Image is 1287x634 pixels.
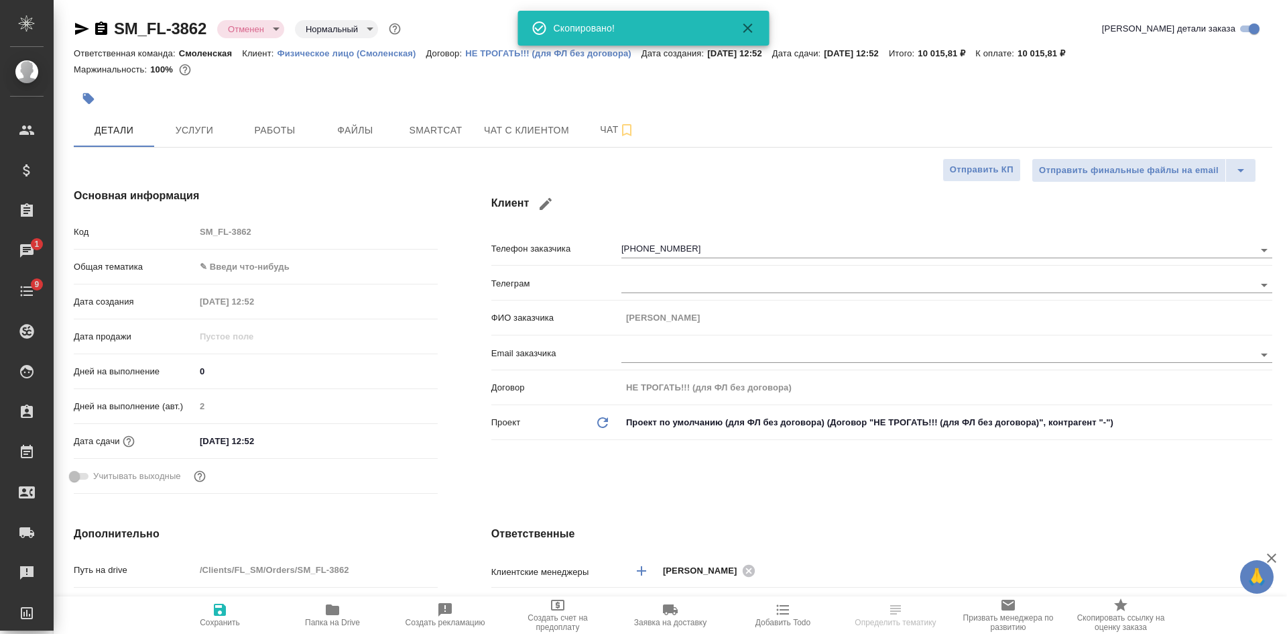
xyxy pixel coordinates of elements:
[164,596,276,634] button: Сохранить
[1039,163,1219,178] span: Отправить финальные файлы на email
[1245,563,1268,591] span: 🙏
[501,596,614,634] button: Создать счет на предоплату
[491,566,621,579] p: Клиентские менеджеры
[242,48,277,58] p: Клиент:
[889,48,918,58] p: Итого:
[491,311,621,325] p: ФИО заказчика
[389,596,501,634] button: Создать рекламацию
[950,162,1014,178] span: Отправить КП
[74,188,438,204] h4: Основная информация
[491,188,1272,220] h4: Клиент
[404,122,468,139] span: Smartcat
[484,122,569,139] span: Чат с клиентом
[74,435,120,448] p: Дата сдачи
[824,48,889,58] p: [DATE] 12:52
[120,433,137,450] button: Если добавить услуги и заполнить их объемом, то дата рассчитается автоматически
[74,260,195,274] p: Общая тематика
[277,48,426,58] p: Физическое лицо (Смоленская)
[195,292,312,311] input: Пустое поле
[663,562,759,579] div: [PERSON_NAME]
[755,618,810,627] span: Добавить Todo
[641,48,707,58] p: Дата создания:
[707,48,772,58] p: [DATE] 12:52
[200,260,422,274] div: ✎ Введи что-нибудь
[82,122,146,139] span: Детали
[295,20,378,38] div: Отменен
[491,526,1272,542] h4: Ответственные
[621,411,1272,434] div: Проект по умолчанию (для ФЛ без договора) (Договор "НЕ ТРОГАТЬ!!! (для ФЛ без договора)", контраг...
[93,470,181,483] span: Учитывать выходные
[1072,613,1169,632] span: Скопировать ссылку на оценку заказа
[585,121,650,138] span: Чат
[491,277,621,290] p: Телеграм
[74,564,195,577] p: Путь на drive
[243,122,307,139] span: Работы
[621,308,1272,327] input: Пустое поле
[305,618,360,627] span: Папка на Drive
[619,122,635,138] svg: Подписаться
[509,613,606,632] span: Создать счет на предоплату
[191,468,208,485] button: Выбери, если сб и вс нужно считать рабочими днями для выполнения заказа.
[426,48,466,58] p: Договор:
[195,431,312,451] input: ✎ Введи что-нибудь
[179,48,243,58] p: Смоленская
[74,84,103,113] button: Добавить тэг
[302,23,362,35] button: Нормальный
[74,295,195,309] p: Дата создания
[195,560,438,580] input: Пустое поле
[1018,48,1075,58] p: 10 015,81 ₽
[217,20,284,38] div: Отменен
[663,564,745,578] span: [PERSON_NAME]
[975,48,1018,58] p: К оплате:
[1032,158,1256,182] div: split button
[491,242,621,256] p: Телефон заказчика
[491,416,521,429] p: Проект
[855,618,936,627] span: Определить тематику
[1032,158,1226,182] button: Отправить финальные файлы на email
[74,400,195,413] p: Дней на выполнение (авт.)
[1064,596,1177,634] button: Скопировать ссылку на оценку заказа
[93,21,109,37] button: Скопировать ссылку
[942,158,1021,182] button: Отправить КП
[74,330,195,344] p: Дата продажи
[465,47,641,58] a: НЕ ТРОГАТЬ!!! (для ФЛ без договора)
[114,19,206,38] a: SM_FL-3862
[625,555,658,587] button: Добавить менеджера
[386,20,404,38] button: Доп статусы указывают на важность/срочность заказа
[74,526,438,542] h4: Дополнительно
[839,596,952,634] button: Определить тематику
[195,222,438,242] input: Пустое поле
[406,618,485,627] span: Создать рекламацию
[74,48,179,58] p: Ответственная команда:
[952,596,1064,634] button: Призвать менеджера по развитию
[323,122,387,139] span: Файлы
[26,237,47,251] span: 1
[195,362,438,381] input: ✎ Введи что-нибудь
[176,61,194,78] button: 0.00 RUB;
[614,596,727,634] button: Заявка на доставку
[277,47,426,58] a: Физическое лицо (Смоленская)
[1102,22,1235,36] span: [PERSON_NAME] детали заказа
[150,64,176,74] p: 100%
[621,594,1272,617] div: Смоленская
[3,234,50,268] a: 1
[491,347,621,360] p: Email заказчика
[74,64,150,74] p: Маржинальность:
[1255,241,1274,260] button: Open
[634,618,707,627] span: Заявка на доставку
[727,596,839,634] button: Добавить Todo
[74,21,90,37] button: Скопировать ссылку для ЯМессенджера
[200,618,240,627] span: Сохранить
[195,256,438,278] div: ✎ Введи что-нибудь
[465,48,641,58] p: НЕ ТРОГАТЬ!!! (для ФЛ без договора)
[195,327,312,346] input: Пустое поле
[621,378,1272,397] input: Пустое поле
[195,595,438,615] input: ✎ Введи что-нибудь
[74,225,195,239] p: Код
[1255,276,1274,295] button: Open
[224,23,268,35] button: Отменен
[772,48,824,58] p: Дата сдачи:
[491,381,621,394] p: Договор
[1255,346,1274,364] button: Open
[276,596,389,634] button: Папка на Drive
